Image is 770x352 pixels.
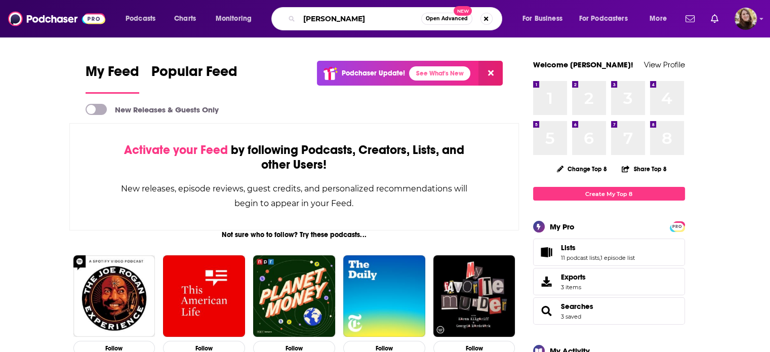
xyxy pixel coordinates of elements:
[118,11,169,27] button: open menu
[642,11,679,27] button: open menu
[174,12,196,26] span: Charts
[86,63,139,94] a: My Feed
[561,254,599,261] a: 11 podcast lists
[735,8,757,30] span: Logged in as katiefuchs
[671,223,683,230] span: PRO
[533,297,685,325] span: Searches
[650,12,667,26] span: More
[561,243,635,252] a: Lists
[644,60,685,69] a: View Profile
[599,254,600,261] span: ,
[515,11,575,27] button: open menu
[209,11,265,27] button: open menu
[550,222,575,231] div: My Pro
[735,8,757,30] button: Show profile menu
[707,10,722,27] a: Show notifications dropdown
[126,12,155,26] span: Podcasts
[253,255,335,337] img: Planet Money
[151,63,237,94] a: Popular Feed
[299,11,421,27] input: Search podcasts, credits, & more...
[681,10,699,27] a: Show notifications dropdown
[433,255,515,337] img: My Favorite Murder with Karen Kilgariff and Georgia Hardstark
[73,255,155,337] img: The Joe Rogan Experience
[168,11,202,27] a: Charts
[86,104,219,115] a: New Releases & Guests Only
[86,63,139,86] span: My Feed
[124,142,228,158] span: Activate your Feed
[163,255,245,337] img: This American Life
[533,60,633,69] a: Welcome [PERSON_NAME]!
[522,12,562,26] span: For Business
[8,9,105,28] img: Podchaser - Follow, Share and Rate Podcasts
[551,163,614,175] button: Change Top 8
[151,63,237,86] span: Popular Feed
[579,12,628,26] span: For Podcasters
[561,313,581,320] a: 3 saved
[537,245,557,259] a: Lists
[671,222,683,230] a: PRO
[409,66,470,81] a: See What's New
[573,11,642,27] button: open menu
[621,159,667,179] button: Share Top 8
[421,13,472,25] button: Open AdvancedNew
[735,8,757,30] img: User Profile
[561,302,593,311] a: Searches
[533,268,685,295] a: Exports
[561,272,586,282] span: Exports
[561,243,576,252] span: Lists
[561,284,586,291] span: 3 items
[120,143,468,172] div: by following Podcasts, Creators, Lists, and other Users!
[533,239,685,266] span: Lists
[600,254,635,261] a: 1 episode list
[537,304,557,318] a: Searches
[533,187,685,201] a: Create My Top 8
[343,255,425,337] img: The Daily
[342,69,405,77] p: Podchaser Update!
[426,16,468,21] span: Open Advanced
[120,181,468,211] div: New releases, episode reviews, guest credits, and personalized recommendations will begin to appe...
[454,6,472,16] span: New
[537,275,557,289] span: Exports
[216,12,252,26] span: Monitoring
[281,7,512,30] div: Search podcasts, credits, & more...
[69,230,519,239] div: Not sure who to follow? Try these podcasts...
